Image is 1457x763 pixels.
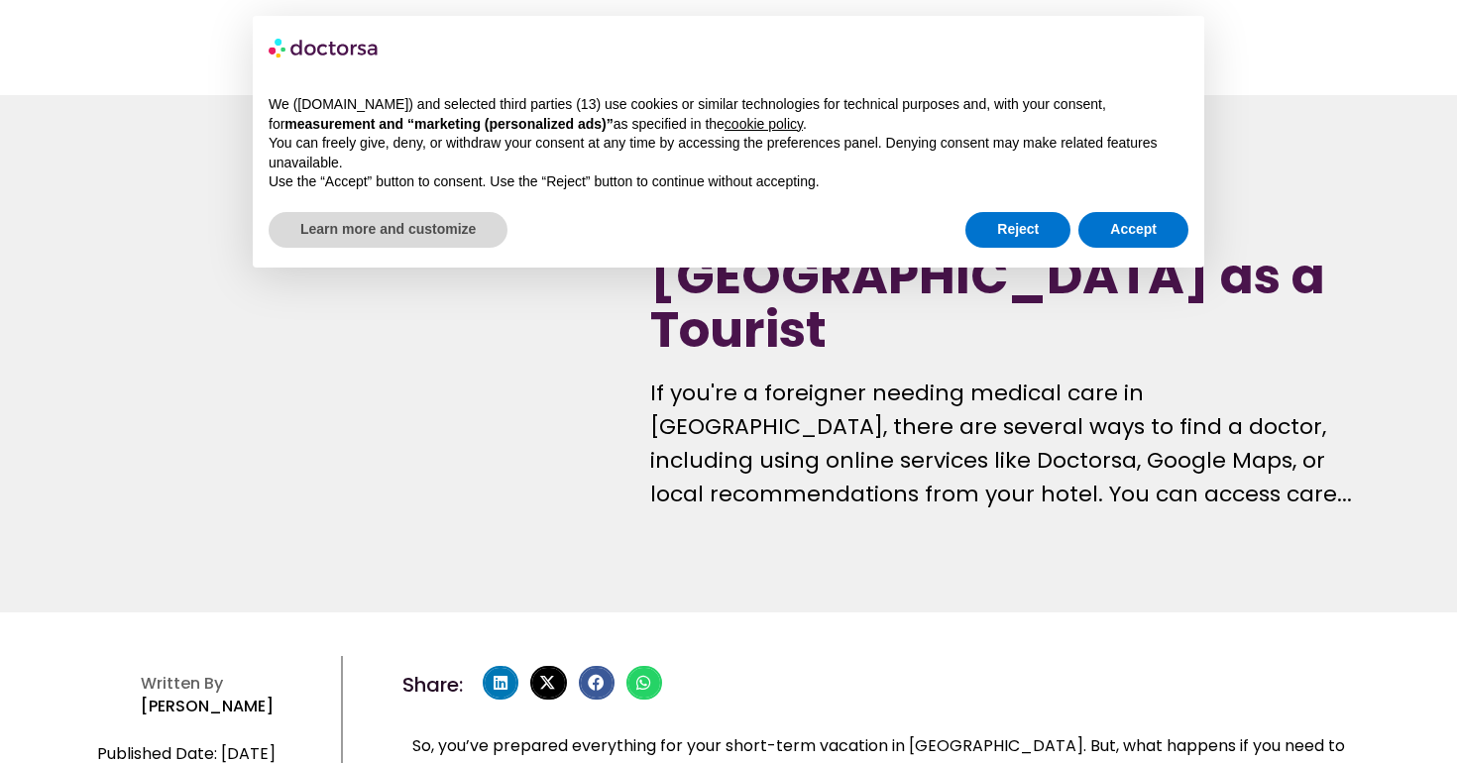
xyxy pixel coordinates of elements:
[141,693,331,720] p: [PERSON_NAME]
[269,134,1188,172] p: You can freely give, deny, or withdraw your consent at any time by accessing the preferences pane...
[483,666,518,700] div: Share on linkedin
[650,377,1360,511] div: If you're a foreigner needing medical care in [GEOGRAPHIC_DATA], there are several ways to find a...
[269,212,507,248] button: Learn more and customize
[965,212,1070,248] button: Reject
[97,677,130,709] img: author
[269,95,1188,134] p: We ([DOMAIN_NAME]) and selected third parties (13) use cookies or similar technologies for techni...
[402,675,463,695] h4: Share:
[725,116,803,132] a: cookie policy
[269,32,380,63] img: logo
[269,172,1188,192] p: Use the “Accept” button to consent. Use the “Reject” button to continue without accepting.
[284,116,613,132] strong: measurement and “marketing (personalized ads)”
[579,666,615,700] div: Share on facebook
[141,674,331,693] h4: Written By
[626,666,662,700] div: Share on whatsapp
[1078,212,1188,248] button: Accept
[650,196,1360,357] h1: Seeing a Doctor in [GEOGRAPHIC_DATA] as a Tourist
[530,666,566,700] div: Share on x-twitter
